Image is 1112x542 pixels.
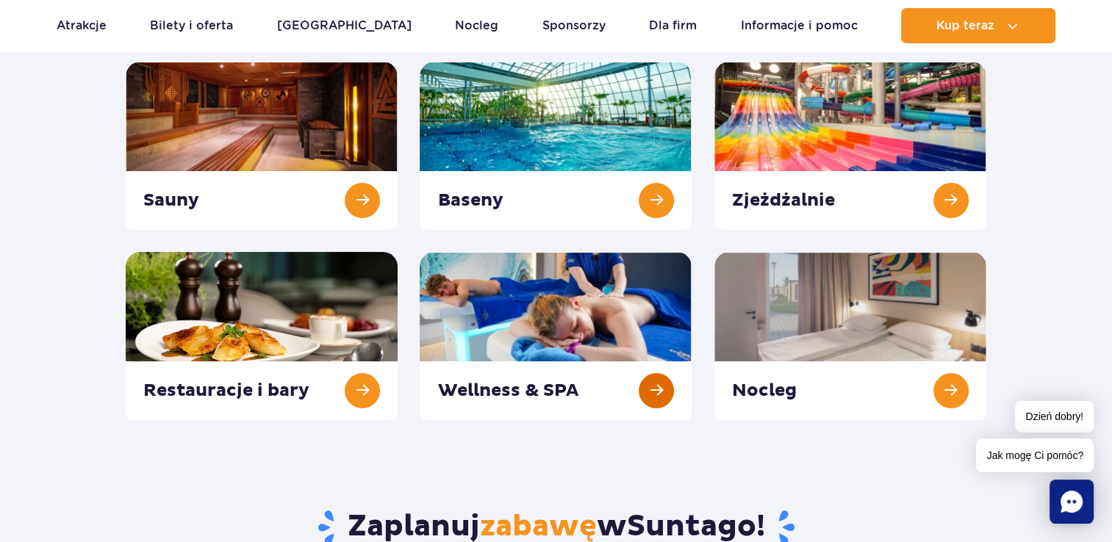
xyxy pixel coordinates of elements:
a: [GEOGRAPHIC_DATA] [277,8,412,43]
button: Kup teraz [901,8,1055,43]
a: Dla firm [649,8,697,43]
span: Kup teraz [936,19,994,32]
span: Jak mogę Ci pomóc? [976,438,1094,472]
a: Nocleg [455,8,498,43]
a: Bilety i oferta [150,8,233,43]
span: Dzień dobry! [1015,401,1094,433]
a: Atrakcje [57,8,107,43]
a: Informacje i pomoc [741,8,858,43]
a: Sponsorzy [542,8,606,43]
div: Chat [1050,480,1094,524]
